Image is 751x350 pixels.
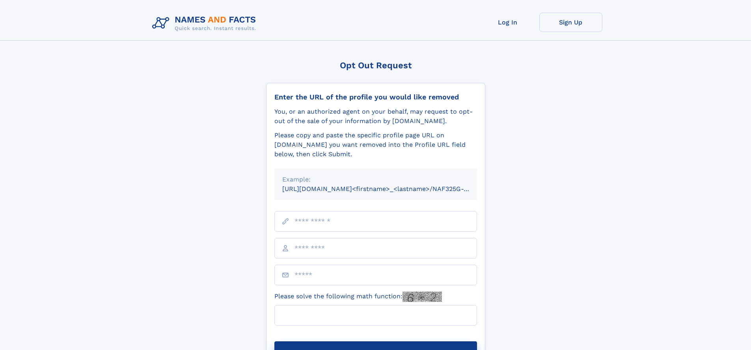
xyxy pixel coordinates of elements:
[274,93,477,101] div: Enter the URL of the profile you would like removed
[282,175,469,184] div: Example:
[266,60,485,70] div: Opt Out Request
[149,13,263,34] img: Logo Names and Facts
[539,13,602,32] a: Sign Up
[282,185,492,193] small: [URL][DOMAIN_NAME]<firstname>_<lastname>/NAF325G-xxxxxxxx
[274,107,477,126] div: You, or an authorized agent on your behalf, may request to opt-out of the sale of your informatio...
[274,292,442,302] label: Please solve the following math function:
[476,13,539,32] a: Log In
[274,131,477,159] div: Please copy and paste the specific profile page URL on [DOMAIN_NAME] you want removed into the Pr...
